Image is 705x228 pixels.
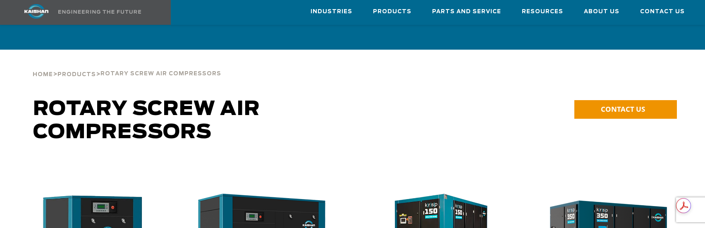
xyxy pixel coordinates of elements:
[5,4,67,19] img: kaishan logo
[640,0,685,23] a: Contact Us
[33,72,53,77] span: Home
[522,7,563,17] span: Resources
[522,0,563,23] a: Resources
[57,70,96,78] a: Products
[584,0,619,23] a: About Us
[601,104,645,114] span: CONTACT US
[33,99,260,142] span: Rotary Screw Air Compressors
[640,7,685,17] span: Contact Us
[373,0,411,23] a: Products
[432,7,501,17] span: Parts and Service
[311,7,352,17] span: Industries
[58,10,141,14] img: Engineering the future
[574,100,677,119] a: CONTACT US
[33,50,221,81] div: > >
[57,72,96,77] span: Products
[100,71,221,77] span: Rotary Screw Air Compressors
[373,7,411,17] span: Products
[311,0,352,23] a: Industries
[584,7,619,17] span: About Us
[33,70,53,78] a: Home
[432,0,501,23] a: Parts and Service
